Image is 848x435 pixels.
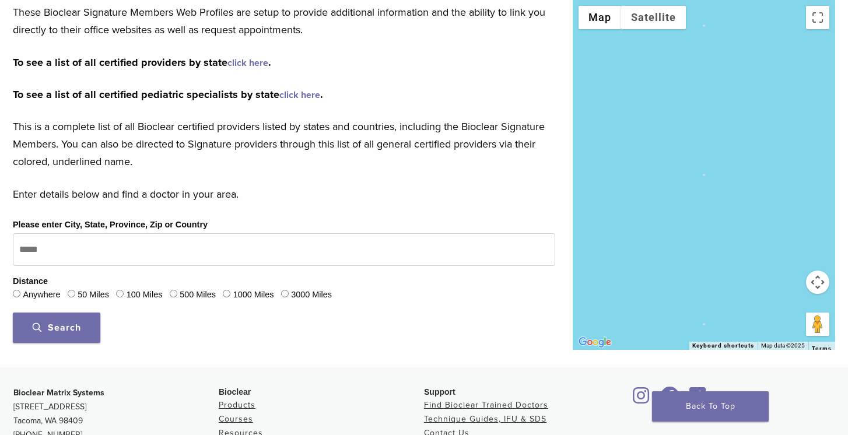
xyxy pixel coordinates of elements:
img: Google [576,335,614,350]
span: Map data ©2025 [761,342,805,349]
a: Back To Top [652,391,769,422]
button: Show street map [579,6,621,29]
p: These Bioclear Signature Members Web Profiles are setup to provide additional information and the... [13,3,555,38]
a: Bioclear [629,394,654,405]
strong: To see a list of all certified pediatric specialists by state . [13,88,323,101]
legend: Distance [13,275,48,288]
strong: Bioclear Matrix Systems [13,388,104,398]
p: Enter details below and find a doctor in your area. [13,185,555,203]
span: Search [33,322,81,334]
label: 500 Miles [180,289,216,301]
button: Map camera controls [806,271,829,294]
p: This is a complete list of all Bioclear certified providers listed by states and countries, inclu... [13,118,555,170]
strong: To see a list of all certified providers by state . [13,56,271,69]
a: Products [219,400,255,410]
span: Bioclear [219,387,251,397]
a: Courses [219,414,253,424]
a: click here [279,89,320,101]
button: Toggle fullscreen view [806,6,829,29]
label: 1000 Miles [233,289,274,301]
a: Open this area in Google Maps (opens a new window) [576,335,614,350]
label: 50 Miles [78,289,109,301]
a: Find Bioclear Trained Doctors [424,400,548,410]
span: Support [424,387,455,397]
button: Show satellite imagery [621,6,686,29]
button: Keyboard shortcuts [692,342,754,350]
label: 3000 Miles [291,289,332,301]
a: click here [227,57,268,69]
button: Drag Pegman onto the map to open Street View [806,313,829,336]
a: Terms (opens in new tab) [812,345,832,352]
button: Search [13,313,100,343]
label: Anywhere [23,289,60,301]
a: Technique Guides, IFU & SDS [424,414,546,424]
label: 100 Miles [127,289,163,301]
label: Please enter City, State, Province, Zip or Country [13,219,208,231]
